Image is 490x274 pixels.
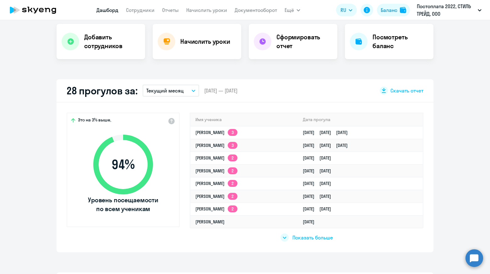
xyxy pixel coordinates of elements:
[336,4,357,16] button: RU
[285,6,294,14] span: Ещё
[373,33,428,50] h4: Посмотреть баланс
[228,154,237,161] app-skyeng-badge: 2
[195,155,237,161] a: [PERSON_NAME]2
[303,168,336,174] a: [DATE][DATE]
[228,142,237,149] app-skyeng-badge: 3
[381,6,397,14] div: Баланс
[67,84,138,97] h2: 28 прогулов за:
[84,33,140,50] h4: Добавить сотрудников
[190,113,298,126] th: Имя ученика
[414,3,485,18] button: Постоплата 2022, СТИЛЬ ТРЕЙД, ООО
[195,143,237,148] a: [PERSON_NAME]3
[195,130,237,135] a: [PERSON_NAME]3
[143,85,199,97] button: Текущий месяц
[340,6,346,14] span: RU
[228,193,237,200] app-skyeng-badge: 2
[186,7,227,13] a: Начислить уроки
[228,205,237,212] app-skyeng-badge: 2
[126,7,155,13] a: Сотрудники
[303,219,319,225] a: [DATE]
[195,206,237,212] a: [PERSON_NAME]2
[298,113,423,126] th: Дата прогула
[303,193,336,199] a: [DATE][DATE]
[228,167,237,174] app-skyeng-badge: 2
[96,7,118,13] a: Дашборд
[235,7,277,13] a: Документооборот
[195,181,237,186] a: [PERSON_NAME]2
[228,129,237,136] app-skyeng-badge: 3
[162,7,179,13] a: Отчеты
[78,117,111,125] span: Это на 3% выше,
[195,193,237,199] a: [PERSON_NAME]2
[146,87,184,94] p: Текущий месяц
[204,87,237,94] span: [DATE] — [DATE]
[87,157,159,172] span: 94 %
[195,219,225,225] a: [PERSON_NAME]
[292,234,333,241] span: Показать больше
[303,181,336,186] a: [DATE][DATE]
[303,206,336,212] a: [DATE][DATE]
[303,155,336,161] a: [DATE][DATE]
[87,196,159,213] span: Уровень посещаемости по всем ученикам
[285,4,300,16] button: Ещё
[390,87,423,94] span: Скачать отчет
[228,180,237,187] app-skyeng-badge: 2
[303,130,353,135] a: [DATE][DATE][DATE]
[400,7,406,13] img: balance
[180,37,230,46] h4: Начислить уроки
[303,143,353,148] a: [DATE][DATE][DATE]
[195,168,237,174] a: [PERSON_NAME]2
[377,4,410,16] button: Балансbalance
[417,3,475,18] p: Постоплата 2022, СТИЛЬ ТРЕЙД, ООО
[276,33,332,50] h4: Сформировать отчет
